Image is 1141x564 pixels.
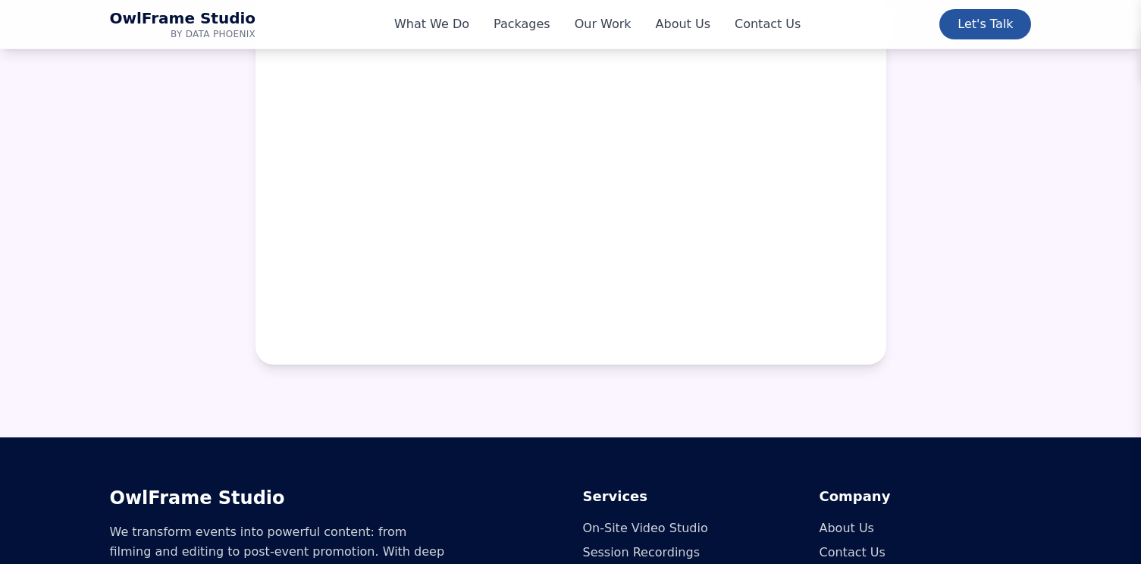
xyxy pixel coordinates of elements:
[735,15,801,33] a: Contact Us
[656,15,710,33] a: About Us
[939,9,1031,39] a: Let's Talk
[494,15,550,33] a: Packages
[110,28,256,40] span: by Data Phoenix
[583,521,708,535] a: On-Site Video Studio
[110,9,256,40] a: OwlFrame Studio Home
[820,486,1032,507] h4: Company
[110,486,559,510] h3: OwlFrame Studio
[575,15,632,33] a: Our Work
[583,486,795,507] h4: Services
[110,9,256,28] span: OwlFrame Studio
[583,545,701,559] a: Session Recordings
[394,15,469,33] a: What We Do
[820,521,874,535] a: About Us
[820,545,886,559] a: Contact Us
